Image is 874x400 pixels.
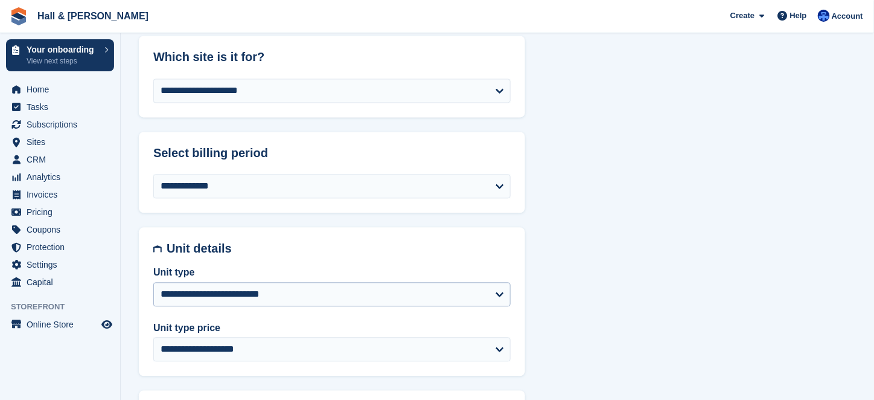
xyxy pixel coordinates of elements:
span: Subscriptions [27,116,99,133]
a: menu [6,256,114,273]
img: stora-icon-8386f47178a22dfd0bd8f6a31ec36ba5ce8667c1dd55bd0f319d3a0aa187defe.svg [10,7,28,25]
span: Storefront [11,301,120,313]
span: Sites [27,134,99,150]
span: Help [790,10,807,22]
a: menu [6,98,114,115]
span: Analytics [27,169,99,185]
a: Preview store [100,317,114,332]
a: menu [6,186,114,203]
a: menu [6,134,114,150]
h2: Unit details [167,242,511,256]
span: Home [27,81,99,98]
a: Your onboarding View next steps [6,39,114,71]
span: Settings [27,256,99,273]
a: menu [6,151,114,168]
a: menu [6,274,114,291]
span: Create [730,10,754,22]
span: Online Store [27,316,99,333]
a: menu [6,169,114,185]
span: Account [832,10,863,22]
a: Hall & [PERSON_NAME] [33,6,153,26]
span: Tasks [27,98,99,115]
span: Coupons [27,221,99,238]
span: Capital [27,274,99,291]
p: View next steps [27,56,98,66]
h2: Select billing period [153,146,511,160]
span: Invoices [27,186,99,203]
a: menu [6,239,114,256]
span: CRM [27,151,99,168]
span: Pricing [27,204,99,221]
label: Unit type [153,265,511,280]
img: unit-details-icon-595b0c5c156355b767ba7b61e002efae458ec76ed5ec05730b8e856ff9ea34a9.svg [153,242,162,256]
a: menu [6,81,114,98]
label: Unit type price [153,321,511,335]
img: Claire Banham [818,10,830,22]
span: Protection [27,239,99,256]
a: menu [6,204,114,221]
a: menu [6,316,114,333]
h2: Which site is it for? [153,50,511,64]
p: Your onboarding [27,45,98,54]
a: menu [6,116,114,133]
a: menu [6,221,114,238]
